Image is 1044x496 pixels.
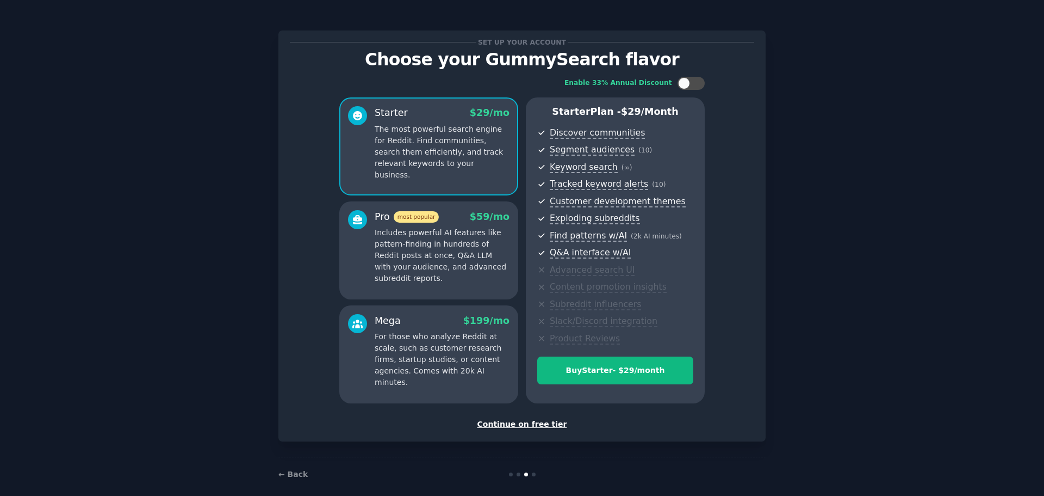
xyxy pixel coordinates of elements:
span: Segment audiences [550,144,635,156]
span: Q&A interface w/AI [550,247,631,259]
span: $ 199 /mo [463,315,509,326]
a: ← Back [278,470,308,479]
span: Product Reviews [550,333,620,345]
button: BuyStarter- $29/month [537,357,693,384]
span: Tracked keyword alerts [550,179,648,190]
span: Set up your account [476,36,568,48]
span: Advanced search UI [550,265,635,276]
span: Content promotion insights [550,281,667,293]
span: Subreddit influencers [550,299,641,310]
p: The most powerful search engine for Reddit. Find communities, search them efficiently, and track ... [375,124,509,181]
span: Find patterns w/AI [550,230,627,242]
p: Choose your GummySearch flavor [290,50,754,69]
span: Customer development themes [550,196,686,207]
div: Mega [375,314,401,328]
span: $ 29 /month [621,106,679,117]
span: $ 29 /mo [470,107,509,118]
div: Enable 33% Annual Discount [564,78,672,88]
div: Pro [375,210,439,224]
div: Continue on free tier [290,419,754,430]
p: Includes powerful AI features like pattern-finding in hundreds of Reddit posts at once, Q&A LLM w... [375,227,509,284]
span: ( 10 ) [652,181,666,188]
span: ( ∞ ) [622,164,632,172]
span: Slack/Discord integration [550,316,657,327]
span: most popular [394,211,439,223]
span: Keyword search [550,162,618,173]
div: Starter [375,106,408,120]
p: Starter Plan - [537,105,693,119]
span: Exploding subreddits [550,213,639,224]
p: For those who analyze Reddit at scale, such as customer research firms, startup studios, or conte... [375,331,509,388]
span: ( 10 ) [638,146,652,154]
span: Discover communities [550,127,645,139]
span: ( 2k AI minutes ) [631,232,682,240]
span: $ 59 /mo [470,211,509,222]
div: Buy Starter - $ 29 /month [538,365,693,376]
